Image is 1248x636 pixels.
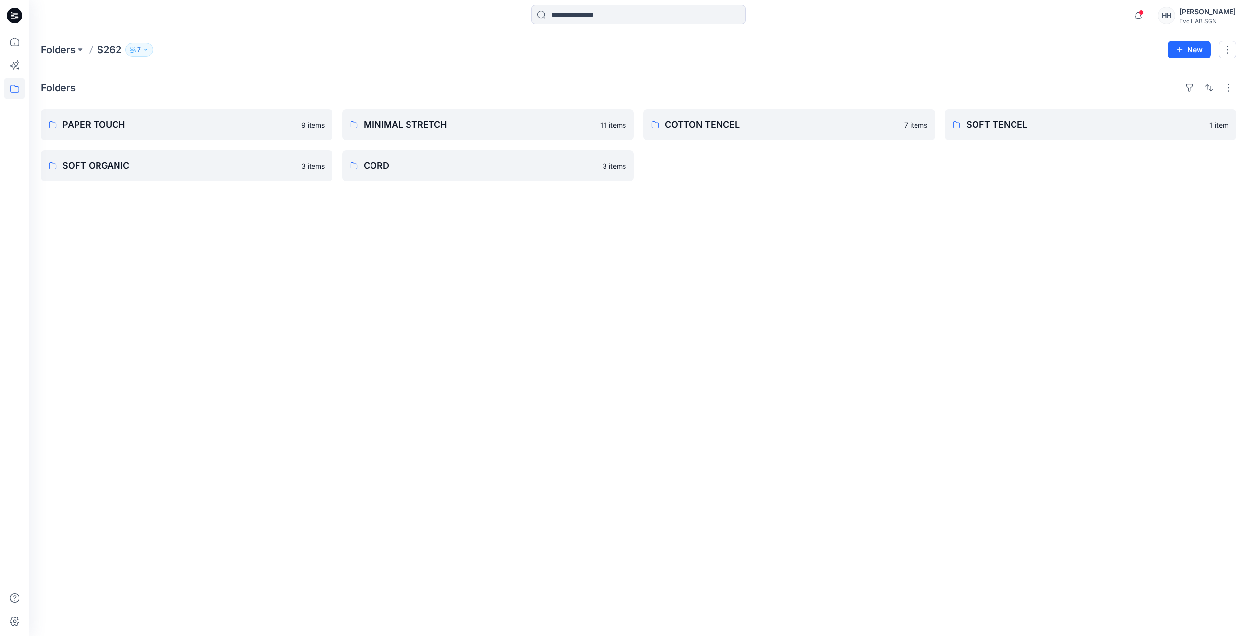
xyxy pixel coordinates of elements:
[1209,120,1228,130] p: 1 item
[137,44,141,55] p: 7
[966,118,1204,132] p: SOFT TENCEL
[600,120,626,130] p: 11 items
[301,120,325,130] p: 9 items
[62,159,295,173] p: SOFT ORGANIC
[125,43,153,57] button: 7
[41,82,76,94] h4: Folders
[41,109,332,140] a: PAPER TOUCH9 items
[904,120,927,130] p: 7 items
[62,118,295,132] p: PAPER TOUCH
[945,109,1236,140] a: SOFT TENCEL1 item
[41,150,332,181] a: SOFT ORGANIC3 items
[643,109,935,140] a: COTTON TENCEL7 items
[1179,18,1236,25] div: Evo LAB SGN
[665,118,898,132] p: COTTON TENCEL
[1158,7,1175,24] div: HH
[364,118,594,132] p: MINIMAL STRETCH
[97,43,121,57] p: S262
[41,43,76,57] a: Folders
[364,159,597,173] p: CORD
[1179,6,1236,18] div: [PERSON_NAME]
[301,161,325,171] p: 3 items
[342,109,634,140] a: MINIMAL STRETCH11 items
[1168,41,1211,58] button: New
[603,161,626,171] p: 3 items
[342,150,634,181] a: CORD3 items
